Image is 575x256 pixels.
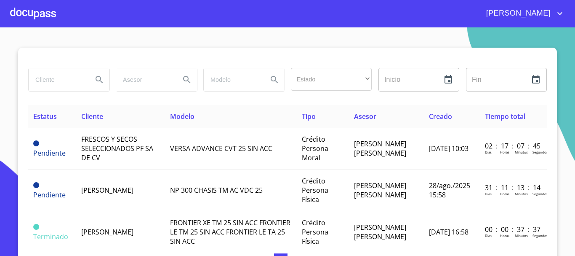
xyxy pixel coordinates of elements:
button: Search [89,70,109,90]
p: Minutos [515,150,528,154]
div: ​ [291,68,372,91]
span: Creado [429,112,452,121]
span: Asesor [354,112,376,121]
span: VERSA ADVANCE CVT 25 SIN ACC [170,144,272,153]
span: [PERSON_NAME] [PERSON_NAME] [354,223,406,241]
span: [PERSON_NAME] [81,227,133,237]
input: search [29,68,86,91]
p: Horas [500,233,509,238]
p: Horas [500,150,509,154]
p: 00 : 00 : 37 : 37 [485,225,542,234]
button: account of current user [480,7,565,20]
p: Dias [485,150,492,154]
p: Segundos [532,150,548,154]
span: Pendiente [33,148,66,158]
span: Tipo [302,112,316,121]
span: [PERSON_NAME] [PERSON_NAME] [354,181,406,199]
span: FRESCOS Y SECOS SELECCIONADOS PF SA DE CV [81,135,153,162]
span: [PERSON_NAME] [PERSON_NAME] [354,139,406,158]
p: Segundos [532,191,548,196]
span: Estatus [33,112,57,121]
input: search [116,68,173,91]
p: Dias [485,233,492,238]
span: Pendiente [33,190,66,199]
span: Terminado [33,224,39,230]
button: Search [264,70,285,90]
button: Search [177,70,197,90]
p: Horas [500,191,509,196]
input: search [204,68,261,91]
span: Tiempo total [485,112,525,121]
p: Minutos [515,191,528,196]
span: [DATE] 16:58 [429,227,469,237]
span: [DATE] 10:03 [429,144,469,153]
span: [PERSON_NAME] [81,186,133,195]
p: 02 : 17 : 07 : 45 [485,141,542,151]
span: Terminado [33,232,68,241]
span: [PERSON_NAME] [480,7,555,20]
span: Crédito Persona Moral [302,135,328,162]
span: Crédito Persona Física [302,218,328,246]
span: Crédito Persona Física [302,176,328,204]
p: 31 : 11 : 13 : 14 [485,183,542,192]
p: Dias [485,191,492,196]
span: Cliente [81,112,103,121]
span: 28/ago./2025 15:58 [429,181,470,199]
span: Pendiente [33,182,39,188]
span: Pendiente [33,140,39,146]
span: NP 300 CHASIS TM AC VDC 25 [170,186,263,195]
p: Segundos [532,233,548,238]
p: Minutos [515,233,528,238]
span: Modelo [170,112,194,121]
span: FRONTIER XE TM 25 SIN ACC FRONTIER LE TM 25 SIN ACC FRONTIER LE TA 25 SIN ACC [170,218,290,246]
